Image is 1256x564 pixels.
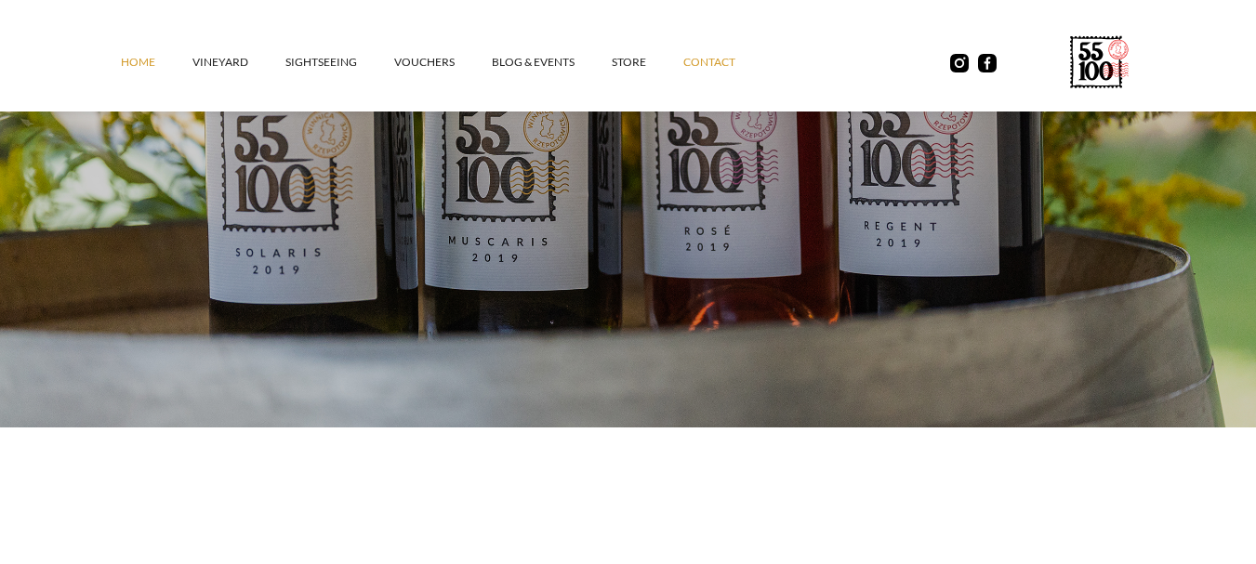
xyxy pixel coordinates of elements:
a: vineyard [192,34,285,90]
font: contact [683,55,735,69]
font: Home [121,55,155,69]
a: Blog & Events [492,34,612,90]
a: contact [683,34,773,90]
a: vouchers [394,34,492,90]
font: vineyard [192,55,248,69]
font: STORE [612,55,646,69]
a: SIGHTSEEING [285,34,394,90]
a: Home [121,34,192,90]
font: Blog & Events [492,55,575,69]
font: vouchers [394,55,455,69]
a: STORE [612,34,683,90]
font: SIGHTSEEING [285,55,357,69]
